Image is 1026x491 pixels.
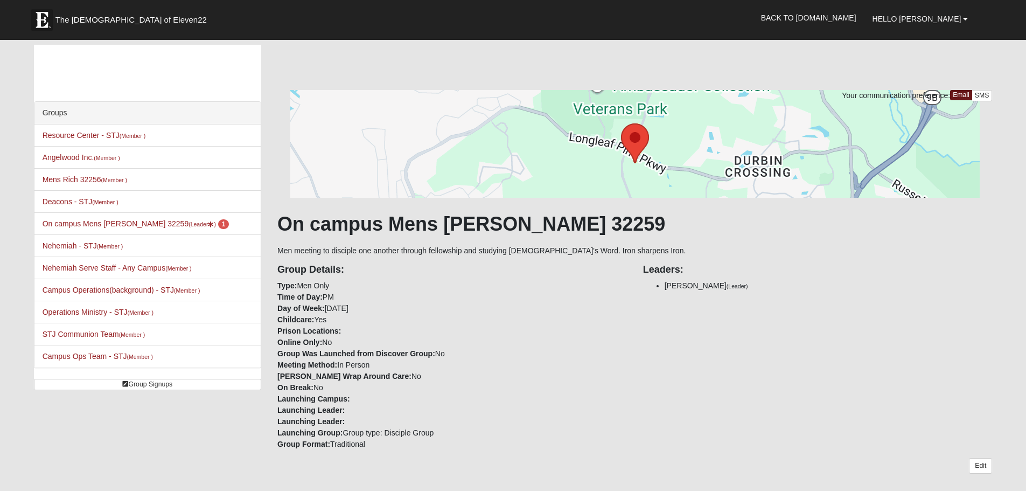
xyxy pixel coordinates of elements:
small: (Member ) [120,133,145,139]
small: (Leader ) [189,221,216,227]
img: Eleven22 logo [31,9,53,31]
a: Deacons - STJ(Member ) [43,197,118,206]
small: (Member ) [127,354,153,360]
a: Edit [969,458,992,474]
span: Your communication preference: [842,91,950,100]
small: (Member ) [97,243,123,250]
span: number of pending members [218,219,229,229]
a: Back to [DOMAIN_NAME] [753,4,864,31]
a: Nehemiah Serve Staff - Any Campus(Member ) [43,264,192,272]
strong: Launching Leader: [277,406,345,414]
div: Groups [34,102,261,125]
small: (Member ) [94,155,120,161]
a: Operations Ministry - STJ(Member ) [43,308,153,316]
small: (Leader) [727,283,748,289]
strong: Prison Locations: [277,327,341,335]
small: (Member ) [92,199,118,205]
small: (Member ) [101,177,127,183]
div: Men Only PM [DATE] Yes No No In Person No No Group type: Disciple Group Traditional [269,257,635,450]
small: (Member ) [174,287,200,294]
a: Email [950,90,972,100]
a: Nehemiah - STJ(Member ) [43,241,123,250]
strong: Day of Week: [277,304,325,313]
a: Angelwood Inc.(Member ) [43,153,120,162]
h4: Group Details: [277,264,627,276]
a: On campus Mens [PERSON_NAME] 32259(Leader) 1 [43,219,229,228]
h1: On campus Mens [PERSON_NAME] 32259 [277,212,992,236]
strong: Meeting Method: [277,361,337,369]
small: (Member ) [165,265,191,272]
small: (Member ) [119,331,145,338]
a: Hello [PERSON_NAME] [864,5,976,32]
strong: Group Was Launched from Discover Group: [277,349,435,358]
strong: Time of Day: [277,293,323,301]
strong: Group Format: [277,440,330,448]
a: Group Signups [34,379,261,390]
strong: Launching Campus: [277,395,350,403]
a: Resource Center - STJ(Member ) [43,131,146,140]
a: SMS [972,90,993,101]
strong: Type: [277,281,297,290]
a: Campus Operations(background) - STJ(Member ) [43,286,200,294]
a: Mens Rich 32256(Member ) [43,175,127,184]
small: (Member ) [128,309,153,316]
a: STJ Communion Team(Member ) [43,330,145,338]
strong: Launching Group: [277,428,343,437]
strong: Childcare: [277,315,314,324]
h4: Leaders: [643,264,993,276]
strong: Launching Leader: [277,417,345,426]
strong: [PERSON_NAME] Wrap Around Care: [277,372,411,381]
a: Campus Ops Team - STJ(Member ) [43,352,153,361]
span: Hello [PERSON_NAME] [873,15,961,23]
a: The [DEMOGRAPHIC_DATA] of Eleven22 [26,4,241,31]
span: The [DEMOGRAPHIC_DATA] of Eleven22 [55,15,207,25]
strong: On Break: [277,383,313,392]
strong: Online Only: [277,338,322,347]
li: [PERSON_NAME] [665,280,993,292]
